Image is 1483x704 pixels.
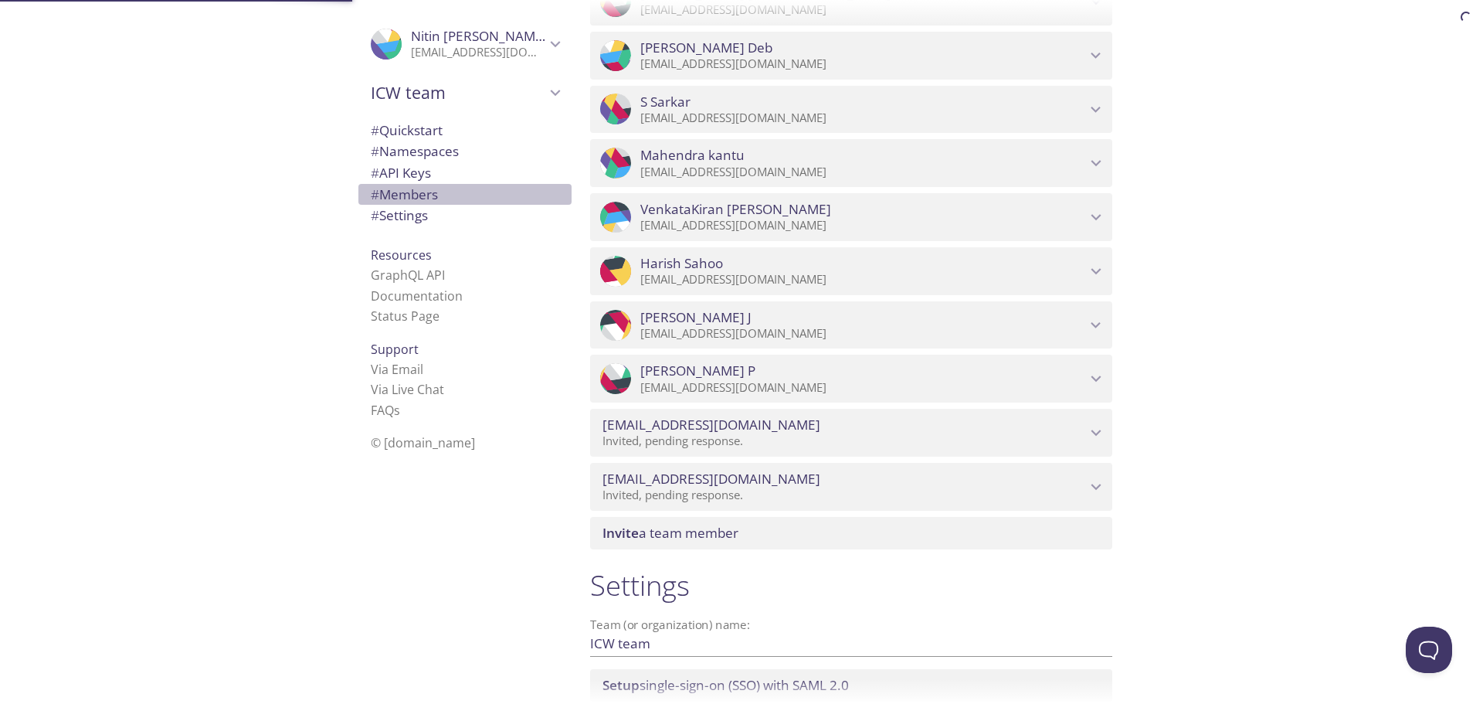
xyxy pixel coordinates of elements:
[590,247,1112,295] div: Harish Sahoo
[371,361,423,378] a: Via Email
[371,341,419,358] span: Support
[358,184,572,206] div: Members
[590,139,1112,187] div: Mahendra kantu
[590,463,1112,511] div: kluca@icwgroup.com
[358,120,572,141] div: Quickstart
[371,164,379,182] span: #
[371,185,379,203] span: #
[640,94,691,111] span: S Sarkar
[590,32,1112,80] div: Purbita Deb
[602,471,820,488] span: [EMAIL_ADDRESS][DOMAIN_NAME]
[640,39,772,56] span: [PERSON_NAME] Deb
[358,73,572,113] div: ICW team
[590,193,1112,241] div: VenkataKiran Chavali
[640,362,755,379] span: [PERSON_NAME] P
[394,402,400,419] span: s
[371,206,379,224] span: #
[371,206,428,224] span: Settings
[640,56,1086,72] p: [EMAIL_ADDRESS][DOMAIN_NAME]
[640,111,1086,126] p: [EMAIL_ADDRESS][DOMAIN_NAME]
[371,247,432,264] span: Resources
[640,165,1086,180] p: [EMAIL_ADDRESS][DOMAIN_NAME]
[640,218,1086,233] p: [EMAIL_ADDRESS][DOMAIN_NAME]
[640,147,745,164] span: Mahendra kantu
[590,517,1112,549] div: Invite a team member
[371,267,445,284] a: GraphQL API
[358,162,572,184] div: API Keys
[371,82,545,104] span: ICW team
[640,326,1086,342] p: [EMAIL_ADDRESS][DOMAIN_NAME]
[371,164,431,182] span: API Keys
[358,141,572,162] div: Namespaces
[371,402,400,419] a: FAQ
[411,27,548,45] span: Nitin [PERSON_NAME]
[590,409,1112,457] div: plulla@icwgroup.com
[371,287,463,304] a: Documentation
[358,19,572,70] div: Nitin Jindal
[371,121,379,139] span: #
[640,272,1086,287] p: [EMAIL_ADDRESS][DOMAIN_NAME]
[590,301,1112,349] div: Richard J
[602,524,639,542] span: Invite
[640,201,831,218] span: VenkataKiran [PERSON_NAME]
[602,434,1086,449] p: Invited, pending response.
[590,86,1112,134] div: S Sarkar
[411,45,545,60] p: [EMAIL_ADDRESS][DOMAIN_NAME]
[602,417,820,434] span: [EMAIL_ADDRESS][DOMAIN_NAME]
[590,619,751,631] label: Team (or organization) name:
[602,488,1086,503] p: Invited, pending response.
[371,434,475,451] span: © [DOMAIN_NAME]
[640,309,752,326] span: [PERSON_NAME] J
[371,121,443,139] span: Quickstart
[590,355,1112,403] div: Sowndharya P
[602,524,738,542] span: a team member
[371,185,438,203] span: Members
[358,205,572,226] div: Team Settings
[371,142,459,160] span: Namespaces
[640,255,723,272] span: Harish Sahoo
[371,308,439,325] a: Status Page
[371,381,444,398] a: Via Live Chat
[590,669,1112,702] div: Setup SSO
[590,568,1112,603] h1: Settings
[640,380,1086,396] p: [EMAIL_ADDRESS][DOMAIN_NAME]
[1406,627,1452,673] iframe: Help Scout Beacon - Open
[371,142,379,160] span: #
